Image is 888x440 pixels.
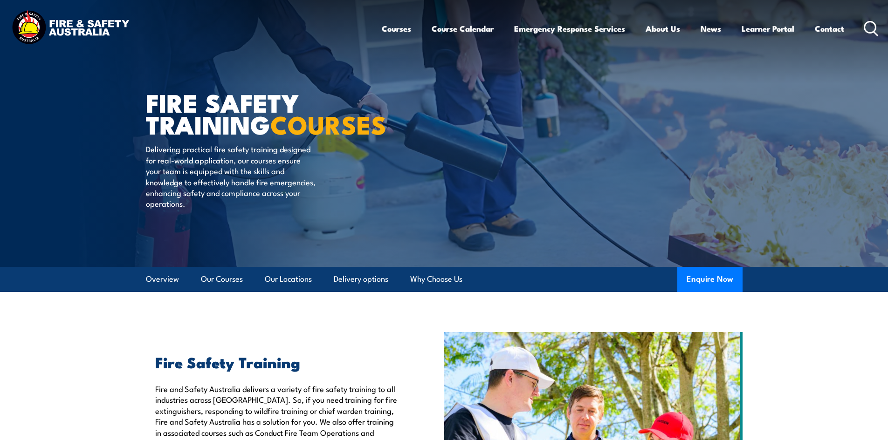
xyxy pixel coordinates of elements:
button: Enquire Now [677,267,743,292]
a: Overview [146,267,179,291]
a: News [701,16,721,41]
a: Why Choose Us [410,267,462,291]
a: Our Locations [265,267,312,291]
a: Our Courses [201,267,243,291]
p: Delivering practical fire safety training designed for real-world application, our courses ensure... [146,143,316,209]
a: About Us [646,16,680,41]
a: Course Calendar [432,16,494,41]
a: Contact [815,16,844,41]
a: Courses [382,16,411,41]
a: Learner Portal [742,16,794,41]
a: Emergency Response Services [514,16,625,41]
h2: Fire Safety Training [155,355,401,368]
strong: COURSES [270,104,386,143]
a: Delivery options [334,267,388,291]
h1: FIRE SAFETY TRAINING [146,91,376,135]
